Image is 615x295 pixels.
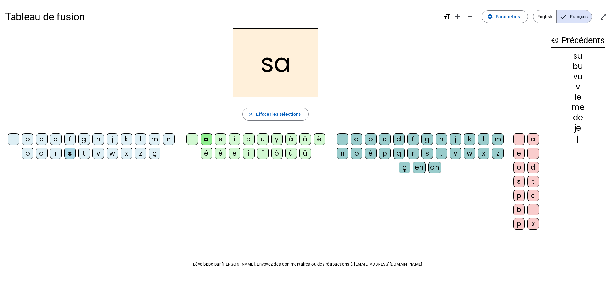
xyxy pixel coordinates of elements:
[393,133,405,145] div: d
[271,133,283,145] div: y
[551,52,605,60] div: su
[233,28,318,97] h2: sa
[64,147,76,159] div: s
[443,13,451,21] mat-icon: format_size
[135,133,146,145] div: l
[5,260,610,268] p: Développé par [PERSON_NAME]. Envoyez des commentaires ou des rétroactions à [EMAIL_ADDRESS][DOMAI...
[121,147,132,159] div: x
[215,147,226,159] div: ê
[464,147,475,159] div: w
[527,176,539,187] div: t
[365,133,377,145] div: b
[413,162,426,173] div: en
[464,133,475,145] div: k
[513,147,525,159] div: e
[256,110,301,118] span: Effacer les sélections
[64,133,76,145] div: f
[285,147,297,159] div: û
[513,190,525,201] div: p
[533,10,592,23] mat-button-toggle-group: Language selection
[551,134,605,142] div: j
[551,63,605,70] div: bu
[496,13,520,21] span: Paramètres
[533,10,556,23] span: English
[478,133,489,145] div: l
[551,124,605,132] div: je
[36,147,48,159] div: q
[243,133,255,145] div: o
[428,162,441,173] div: on
[551,104,605,111] div: me
[527,133,539,145] div: a
[365,147,377,159] div: é
[149,147,160,159] div: ç
[492,147,504,159] div: z
[436,147,447,159] div: t
[551,73,605,80] div: vu
[50,147,62,159] div: r
[407,147,419,159] div: r
[22,147,33,159] div: p
[163,133,175,145] div: n
[527,162,539,173] div: d
[597,10,610,23] button: Entrer en plein écran
[551,83,605,91] div: v
[149,133,160,145] div: m
[257,133,269,145] div: u
[271,147,283,159] div: ô
[450,133,461,145] div: j
[464,10,477,23] button: Diminuer la taille de la police
[215,133,226,145] div: e
[551,37,559,44] mat-icon: history
[466,13,474,21] mat-icon: remove
[121,133,132,145] div: k
[78,133,90,145] div: g
[337,147,348,159] div: n
[257,147,269,159] div: ï
[314,133,325,145] div: è
[351,133,362,145] div: a
[513,162,525,173] div: o
[527,218,539,230] div: x
[201,147,212,159] div: é
[551,114,605,122] div: de
[527,204,539,215] div: l
[436,133,447,145] div: h
[492,133,504,145] div: m
[600,13,607,21] mat-icon: open_in_full
[399,162,410,173] div: ç
[92,147,104,159] div: v
[243,147,255,159] div: î
[454,13,461,21] mat-icon: add
[379,133,391,145] div: c
[135,147,146,159] div: z
[22,133,33,145] div: b
[421,147,433,159] div: s
[379,147,391,159] div: p
[513,218,525,230] div: p
[450,147,461,159] div: v
[421,133,433,145] div: g
[229,133,240,145] div: i
[107,147,118,159] div: w
[229,147,240,159] div: ë
[299,147,311,159] div: ü
[242,108,309,121] button: Effacer les sélections
[36,133,48,145] div: c
[513,204,525,215] div: b
[50,133,62,145] div: d
[78,147,90,159] div: t
[557,10,592,23] span: Français
[92,133,104,145] div: h
[478,147,489,159] div: x
[551,33,605,48] h3: Précédents
[487,14,493,20] mat-icon: settings
[551,93,605,101] div: le
[351,147,362,159] div: o
[527,190,539,201] div: c
[482,10,528,23] button: Paramètres
[527,147,539,159] div: i
[201,133,212,145] div: a
[513,176,525,187] div: s
[393,147,405,159] div: q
